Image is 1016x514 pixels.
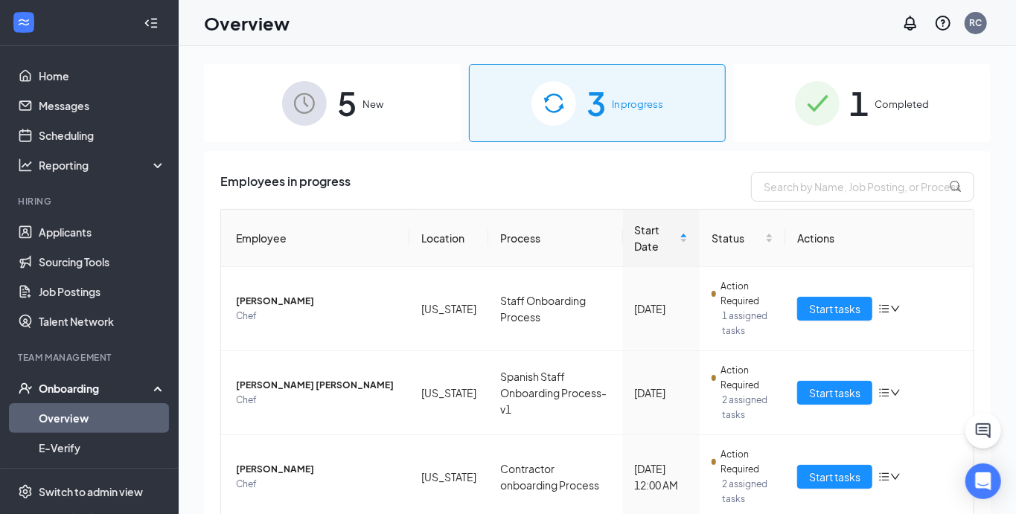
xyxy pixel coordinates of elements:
[236,309,397,324] span: Chef
[39,61,166,91] a: Home
[712,230,762,246] span: Status
[236,294,397,309] span: [PERSON_NAME]
[488,267,623,351] td: Staff Onboarding Process
[809,469,860,485] span: Start tasks
[18,158,33,173] svg: Analysis
[144,16,159,30] svg: Collapse
[635,301,688,317] div: [DATE]
[39,433,166,463] a: E-Verify
[488,351,623,435] td: Spanish Staff Onboarding Process-v1
[797,297,872,321] button: Start tasks
[39,403,166,433] a: Overview
[878,471,890,483] span: bars
[16,15,31,30] svg: WorkstreamLogo
[39,217,166,247] a: Applicants
[901,14,919,32] svg: Notifications
[236,462,397,477] span: [PERSON_NAME]
[722,477,773,507] span: 2 assigned tasks
[39,247,166,277] a: Sourcing Tools
[797,465,872,489] button: Start tasks
[236,378,397,393] span: [PERSON_NAME] [PERSON_NAME]
[18,351,163,364] div: Team Management
[18,484,33,499] svg: Settings
[809,385,860,401] span: Start tasks
[965,463,1001,499] div: Open Intercom Messenger
[878,303,890,315] span: bars
[934,14,952,32] svg: QuestionInfo
[39,381,153,396] div: Onboarding
[970,16,983,29] div: RC
[809,301,860,317] span: Start tasks
[220,172,351,202] span: Employees in progress
[587,77,606,129] span: 3
[785,210,974,267] th: Actions
[409,210,488,267] th: Location
[337,77,357,129] span: 5
[965,413,1001,449] button: ChatActive
[974,422,992,440] svg: ChatActive
[39,306,166,336] a: Talent Network
[890,303,901,314] span: down
[488,210,623,267] th: Process
[204,10,290,36] h1: Overview
[39,463,166,492] a: Onboarding Documents
[612,97,663,112] span: In progress
[409,351,488,435] td: [US_STATE]
[700,210,785,267] th: Status
[875,97,930,112] span: Completed
[39,121,166,150] a: Scheduling
[635,385,688,401] div: [DATE]
[722,309,773,338] span: 1 assigned tasks
[39,158,167,173] div: Reporting
[221,210,409,267] th: Employee
[751,172,974,202] input: Search by Name, Job Posting, or Process
[39,484,143,499] div: Switch to admin view
[635,460,688,493] div: [DATE] 12:00 AM
[18,195,163,208] div: Hiring
[409,267,488,351] td: [US_STATE]
[890,472,901,482] span: down
[18,381,33,396] svg: UserCheck
[721,279,773,309] span: Action Required
[721,447,773,477] span: Action Required
[722,393,773,423] span: 2 assigned tasks
[850,77,869,129] span: 1
[39,277,166,306] a: Job Postings
[635,222,677,254] span: Start Date
[39,91,166,121] a: Messages
[797,381,872,405] button: Start tasks
[721,363,773,393] span: Action Required
[236,393,397,408] span: Chef
[362,97,383,112] span: New
[878,387,890,399] span: bars
[236,477,397,492] span: Chef
[890,388,901,398] span: down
